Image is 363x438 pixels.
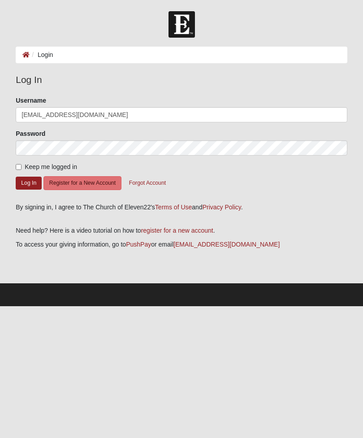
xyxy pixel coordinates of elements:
a: PushPay [126,241,151,248]
a: register for a new account [141,227,213,234]
li: Login [30,50,53,60]
button: Register for a New Account [43,176,121,190]
label: Password [16,129,45,138]
a: [EMAIL_ADDRESS][DOMAIN_NAME] [173,241,280,248]
button: Log In [16,177,42,190]
input: Keep me logged in [16,164,22,170]
label: Username [16,96,46,105]
button: Forgot Account [123,176,172,190]
a: Privacy Policy [203,204,241,211]
a: Terms of Use [155,204,192,211]
span: Keep me logged in [25,163,77,170]
div: By signing in, I agree to The Church of Eleven22's and . [16,203,347,212]
p: Need help? Here is a video tutorial on how to . [16,226,347,235]
legend: Log In [16,73,347,87]
p: To access your giving information, go to or email [16,240,347,249]
img: Church of Eleven22 Logo [169,11,195,38]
